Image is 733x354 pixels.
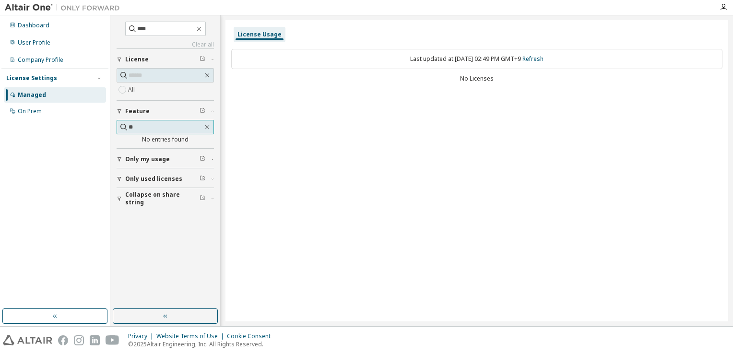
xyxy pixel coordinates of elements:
[200,195,205,202] span: Clear filter
[125,191,200,206] span: Collapse on share string
[117,101,214,122] button: Feature
[231,49,722,69] div: Last updated at: [DATE] 02:49 PM GMT+9
[117,168,214,189] button: Only used licenses
[18,107,42,115] div: On Prem
[117,41,214,48] a: Clear all
[125,155,170,163] span: Only my usage
[117,136,214,143] div: No entries found
[128,84,137,95] label: All
[125,175,182,183] span: Only used licenses
[117,149,214,170] button: Only my usage
[200,155,205,163] span: Clear filter
[3,335,52,345] img: altair_logo.svg
[125,107,150,115] span: Feature
[106,335,119,345] img: youtube.svg
[227,332,276,340] div: Cookie Consent
[200,56,205,63] span: Clear filter
[5,3,125,12] img: Altair One
[200,107,205,115] span: Clear filter
[18,56,63,64] div: Company Profile
[117,49,214,70] button: License
[90,335,100,345] img: linkedin.svg
[74,335,84,345] img: instagram.svg
[231,75,722,83] div: No Licenses
[125,56,149,63] span: License
[200,175,205,183] span: Clear filter
[18,22,49,29] div: Dashboard
[6,74,57,82] div: License Settings
[128,332,156,340] div: Privacy
[58,335,68,345] img: facebook.svg
[18,91,46,99] div: Managed
[117,188,214,209] button: Collapse on share string
[156,332,227,340] div: Website Terms of Use
[18,39,50,47] div: User Profile
[237,31,282,38] div: License Usage
[128,340,276,348] p: © 2025 Altair Engineering, Inc. All Rights Reserved.
[522,55,544,63] a: Refresh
